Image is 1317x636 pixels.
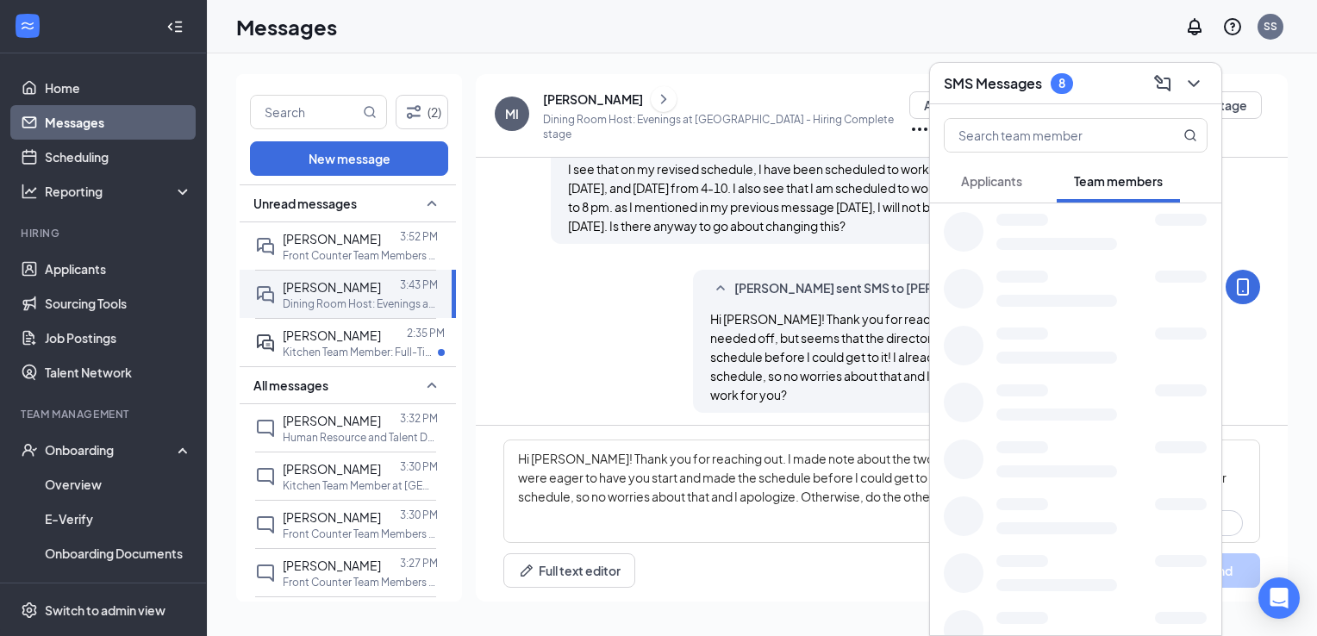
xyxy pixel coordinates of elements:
p: Dining Room Host: Evenings at [GEOGRAPHIC_DATA] [GEOGRAPHIC_DATA] [283,296,438,311]
p: Front Counter Team Members at [GEOGRAPHIC_DATA] [GEOGRAPHIC_DATA] [283,527,438,541]
div: 8 [1058,76,1065,90]
a: Talent Network [45,355,192,390]
div: [PERSON_NAME] [543,90,643,108]
svg: ChevronDown [1183,73,1204,94]
button: ComposeMessage [1149,70,1177,97]
p: Front Counter Team Members at [GEOGRAPHIC_DATA] [GEOGRAPHIC_DATA] [283,575,438,589]
h1: Messages [236,12,337,41]
span: Applicants [961,173,1022,189]
div: Open Intercom Messenger [1258,577,1300,619]
a: Activity log [45,571,192,605]
input: Search team member [945,119,1149,152]
svg: WorkstreamLogo [19,17,36,34]
svg: Settings [21,602,38,619]
span: [PERSON_NAME] [283,327,381,343]
svg: Collapse [166,18,184,35]
span: [PERSON_NAME] [283,231,381,246]
div: SS [1264,19,1277,34]
p: 3:32 PM [400,411,438,426]
span: [PERSON_NAME] [283,461,381,477]
a: E-Verify [45,502,192,536]
a: Job Postings [45,321,192,355]
p: Front Counter Team Members at [GEOGRAPHIC_DATA] [GEOGRAPHIC_DATA] [283,248,438,263]
div: Hiring [21,226,189,240]
span: [PERSON_NAME] [283,558,381,573]
p: Kitchen Team Member at [GEOGRAPHIC_DATA] [GEOGRAPHIC_DATA] [283,478,438,493]
svg: ComposeMessage [1152,73,1173,94]
div: Switch to admin view [45,602,165,619]
svg: SmallChevronUp [421,375,442,396]
svg: SmallChevronUp [710,278,731,299]
a: Scheduling [45,140,192,174]
span: [PERSON_NAME] sent SMS to [PERSON_NAME]. [734,278,1010,299]
svg: ChevronRight [655,89,672,109]
div: Reporting [45,183,193,200]
button: ChevronDown [1180,70,1208,97]
span: [PERSON_NAME] [283,413,381,428]
svg: SmallChevronUp [421,193,442,214]
svg: DoubleChat [255,284,276,305]
div: Onboarding [45,441,178,458]
svg: Analysis [21,183,38,200]
textarea: To enrich screen reader interactions, please activate Accessibility in Grammarly extension settings [503,440,1260,543]
a: Messages [45,105,192,140]
p: 3:30 PM [400,459,438,474]
p: Kitchen Team Member: Full-Time and Part-Time (Availability between 2:00pm and 11:00pm) at [GEOGRA... [283,345,438,359]
p: 3:52 PM [400,229,438,244]
span: Good afternoon, I see that on my revised schedule, I have been scheduled to work next week, [DATE... [568,142,1044,234]
button: Filter (2) [396,95,448,129]
p: 2:35 PM [407,326,445,340]
div: MI [505,105,519,122]
p: 3:30 PM [400,508,438,522]
svg: MobileSms [1233,277,1253,297]
button: Archive conversation [909,91,1060,119]
div: Team Management [21,407,189,421]
span: Team members [1074,173,1163,189]
svg: ChatInactive [255,466,276,487]
p: 3:27 PM [400,556,438,571]
p: Human Resource and Talent Development Intern at [GEOGRAPHIC_DATA] [GEOGRAPHIC_DATA] [283,430,438,445]
svg: Ellipses [909,119,930,140]
svg: QuestionInfo [1222,16,1243,37]
span: [PERSON_NAME] [283,509,381,525]
span: Unread messages [253,195,357,212]
a: Home [45,71,192,105]
svg: DoubleChat [255,236,276,257]
svg: ChatInactive [255,514,276,535]
button: New message [250,141,448,176]
h3: SMS Messages [944,74,1042,93]
a: Overview [45,467,192,502]
a: Applicants [45,252,192,286]
span: [PERSON_NAME] [283,279,381,295]
a: Onboarding Documents [45,536,192,571]
svg: Filter [403,102,424,122]
span: Hi [PERSON_NAME]! Thank you for reaching out. I made note about the two days you needed off, but ... [710,311,1179,402]
svg: ChatInactive [255,418,276,439]
svg: MagnifyingGlass [1183,128,1197,142]
svg: Notifications [1184,16,1205,37]
svg: ChatInactive [255,563,276,583]
a: Sourcing Tools [45,286,192,321]
span: All messages [253,377,328,394]
input: Search [251,96,359,128]
button: Full text editorPen [503,553,635,588]
p: Dining Room Host: Evenings at [GEOGRAPHIC_DATA] - Hiring Complete stage [543,112,909,141]
svg: Pen [518,562,535,579]
svg: ActiveDoubleChat [255,333,276,353]
button: ChevronRight [651,86,677,112]
p: 3:43 PM [400,277,438,292]
svg: MagnifyingGlass [363,105,377,119]
svg: UserCheck [21,441,38,458]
